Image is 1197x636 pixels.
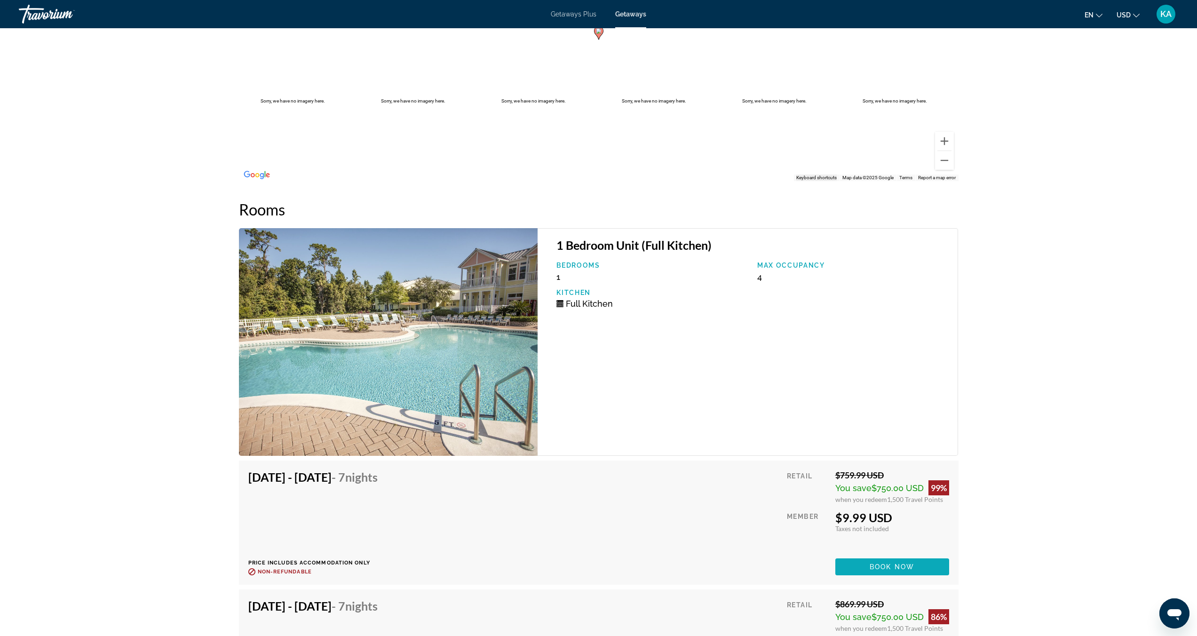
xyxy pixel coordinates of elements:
[248,599,378,613] h4: [DATE] - [DATE]
[1160,9,1172,19] span: KA
[1085,11,1094,19] span: en
[556,238,948,252] h3: 1 Bedroom Unit (Full Kitchen)
[1117,8,1140,22] button: Change currency
[787,599,828,632] div: Retail
[241,169,272,181] img: Google
[787,510,828,551] div: Member
[928,480,949,495] div: 99%
[19,2,113,26] a: Travorium
[551,10,596,18] a: Getaways Plus
[835,483,872,493] span: You save
[842,175,894,180] span: Map data ©2025 Google
[835,470,949,480] div: $759.99 USD
[1154,4,1178,24] button: User Menu
[757,262,949,269] p: Max Occupancy
[615,10,646,18] a: Getaways
[345,599,378,613] span: Nights
[872,483,924,493] span: $750.00 USD
[935,151,954,170] button: Zoom out
[835,510,949,525] div: $9.99 USD
[899,175,912,180] a: Terms (opens in new tab)
[258,569,312,575] span: Non-refundable
[345,470,378,484] span: Nights
[835,599,949,609] div: $869.99 USD
[248,470,378,484] h4: [DATE] - [DATE]
[1085,8,1102,22] button: Change language
[835,558,949,575] button: Book now
[241,169,272,181] a: Open this area in Google Maps (opens a new window)
[787,470,828,503] div: Retail
[887,624,943,632] span: 1,500 Travel Points
[332,599,378,613] span: - 7
[556,272,560,282] span: 1
[835,612,872,622] span: You save
[835,525,889,533] span: Taxes not included
[248,560,385,566] p: Price includes accommodation only
[935,132,954,151] button: Zoom in
[872,612,924,622] span: $750.00 USD
[556,262,748,269] p: Bedrooms
[1159,598,1189,628] iframe: Button to launch messaging window
[796,175,837,181] button: Keyboard shortcuts
[757,272,762,282] span: 4
[566,299,613,309] span: Full Kitchen
[1117,11,1131,19] span: USD
[918,175,956,180] a: Report a map error
[332,470,378,484] span: - 7
[928,609,949,624] div: 86%
[835,624,887,632] span: when you redeem
[239,228,538,456] img: D096O01X.jpg
[239,200,959,219] h2: Rooms
[870,563,914,571] span: Book now
[887,495,943,503] span: 1,500 Travel Points
[556,289,748,296] p: Kitchen
[835,495,887,503] span: when you redeem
